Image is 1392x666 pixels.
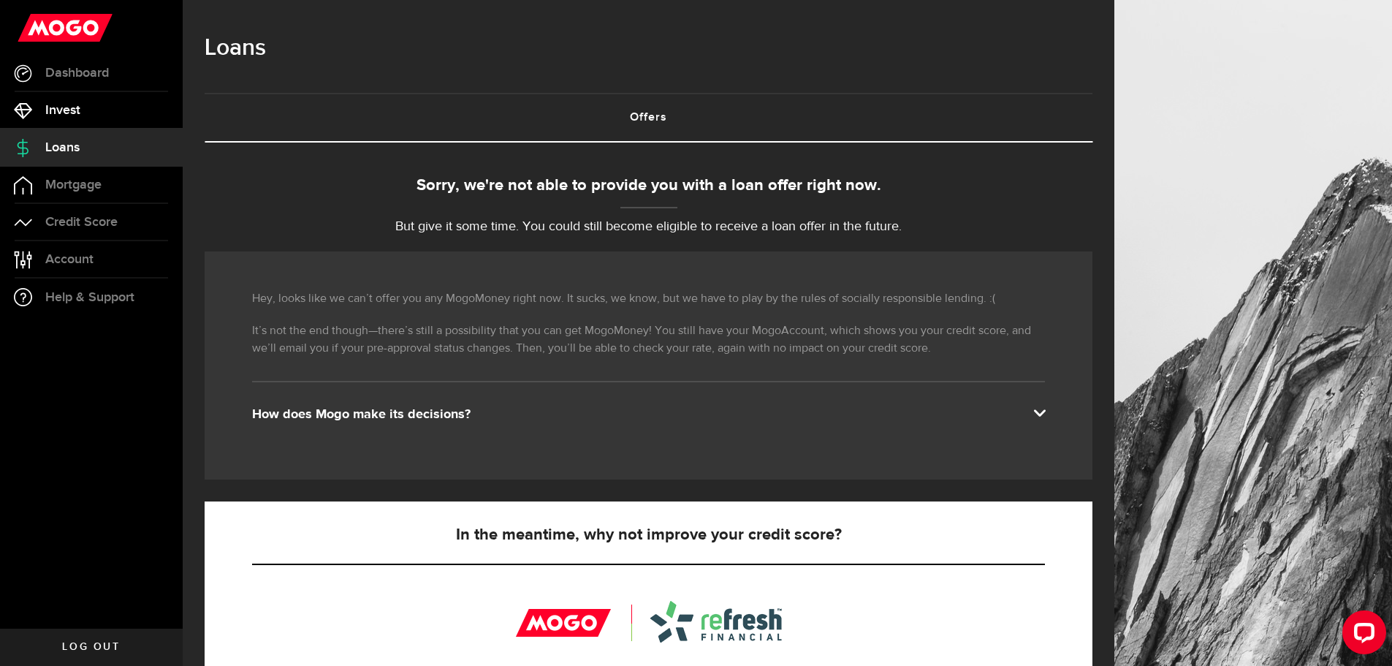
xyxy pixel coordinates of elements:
span: Dashboard [45,67,109,80]
h5: In the meantime, why not improve your credit score? [252,526,1045,544]
iframe: LiveChat chat widget [1331,605,1392,666]
span: Log out [62,642,120,652]
ul: Tabs Navigation [205,93,1092,143]
span: Credit Score [45,216,118,229]
a: Offers [205,94,1092,141]
p: It’s not the end though—there’s still a possibility that you can get MogoMoney! You still have yo... [252,322,1045,357]
h1: Loans [205,29,1092,67]
span: Help & Support [45,291,134,304]
p: Hey, looks like we can’t offer you any MogoMoney right now. It sucks, we know, but we have to pla... [252,290,1045,308]
div: How does Mogo make its decisions? [252,406,1045,423]
p: But give it some time. You could still become eligible to receive a loan offer in the future. [205,217,1092,237]
span: Invest [45,104,80,117]
div: Sorry, we're not able to provide you with a loan offer right now. [205,174,1092,198]
span: Account [45,253,94,266]
span: Loans [45,141,80,154]
span: Mortgage [45,178,102,192]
